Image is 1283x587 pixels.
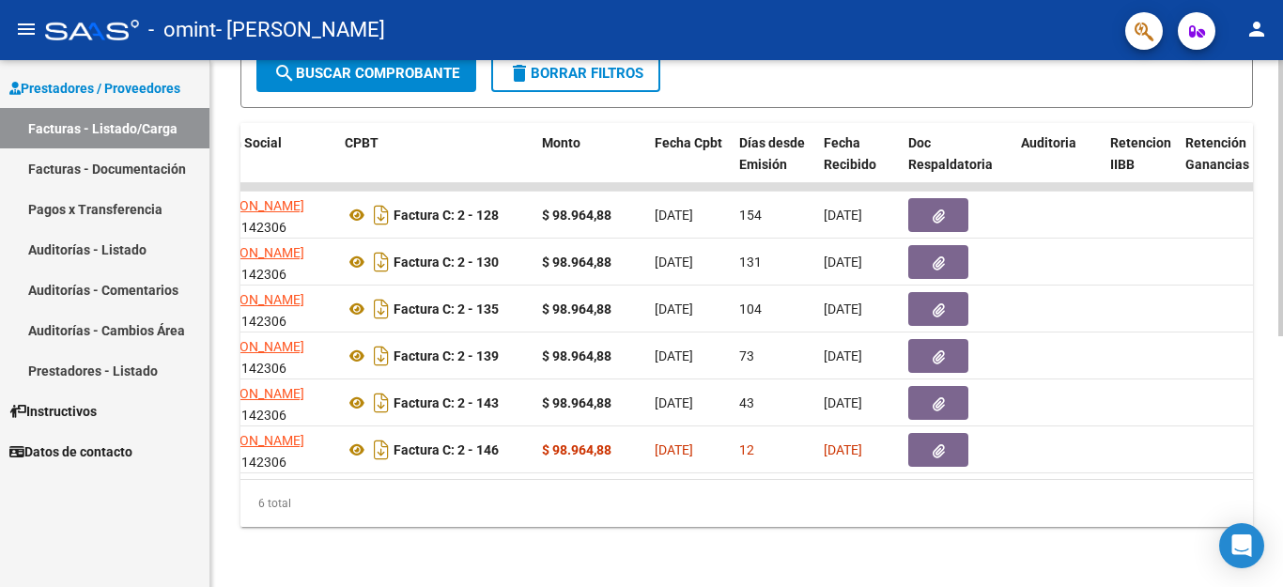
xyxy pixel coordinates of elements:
span: Fecha Cpbt [655,135,722,150]
strong: $ 98.964,88 [542,208,611,223]
span: Instructivos [9,401,97,422]
datatable-header-cell: Auditoria [1013,123,1103,206]
div: 6 total [240,480,1253,527]
strong: Factura C: 2 - 128 [394,208,499,223]
span: [DATE] [824,395,862,410]
span: [PERSON_NAME] [204,433,304,448]
mat-icon: person [1245,18,1268,40]
span: Razón Social [204,135,282,150]
span: Borrar Filtros [508,65,643,82]
strong: $ 98.964,88 [542,255,611,270]
span: Buscar Comprobante [273,65,459,82]
span: Días desde Emisión [739,135,805,172]
mat-icon: menu [15,18,38,40]
datatable-header-cell: Fecha Cpbt [647,123,732,206]
strong: Factura C: 2 - 139 [394,348,499,363]
datatable-header-cell: Retencion IIBB [1103,123,1178,206]
button: Buscar Comprobante [256,54,476,92]
span: [PERSON_NAME] [204,339,304,354]
span: [DATE] [655,442,693,457]
span: 12 [739,442,754,457]
span: Datos de contacto [9,441,132,462]
strong: Factura C: 2 - 135 [394,301,499,317]
span: Auditoria [1021,135,1076,150]
datatable-header-cell: Doc Respaldatoria [901,123,1013,206]
span: [DATE] [824,255,862,270]
span: Doc Respaldatoria [908,135,993,172]
button: Borrar Filtros [491,54,660,92]
span: [DATE] [824,208,862,223]
strong: $ 98.964,88 [542,442,611,457]
datatable-header-cell: Fecha Recibido [816,123,901,206]
datatable-header-cell: Monto [534,123,647,206]
span: - omint [148,9,216,51]
span: [PERSON_NAME] [204,386,304,401]
span: 131 [739,255,762,270]
span: Fecha Recibido [824,135,876,172]
i: Descargar documento [369,341,394,371]
strong: Factura C: 2 - 146 [394,442,499,457]
span: CPBT [345,135,379,150]
datatable-header-cell: Razón Social [196,123,337,206]
span: [PERSON_NAME] [204,292,304,307]
div: 27251142306 [204,430,330,470]
span: 104 [739,301,762,317]
strong: $ 98.964,88 [542,348,611,363]
span: [DATE] [655,208,693,223]
div: 27251142306 [204,289,330,329]
span: [DATE] [824,301,862,317]
span: [DATE] [655,255,693,270]
span: 73 [739,348,754,363]
strong: $ 98.964,88 [542,301,611,317]
span: - [PERSON_NAME] [216,9,385,51]
span: [DATE] [655,301,693,317]
span: Retencion IIBB [1110,135,1171,172]
datatable-header-cell: CPBT [337,123,534,206]
div: 27251142306 [204,336,330,376]
span: [PERSON_NAME] [204,245,304,260]
div: 27251142306 [204,195,330,235]
div: 27251142306 [204,383,330,423]
span: [PERSON_NAME] [204,198,304,213]
span: [DATE] [655,348,693,363]
strong: $ 98.964,88 [542,395,611,410]
i: Descargar documento [369,435,394,465]
span: [DATE] [655,395,693,410]
span: 154 [739,208,762,223]
i: Descargar documento [369,294,394,324]
span: [DATE] [824,442,862,457]
strong: Factura C: 2 - 143 [394,395,499,410]
span: Monto [542,135,580,150]
span: [DATE] [824,348,862,363]
span: 43 [739,395,754,410]
div: 27251142306 [204,242,330,282]
div: Open Intercom Messenger [1219,523,1264,568]
i: Descargar documento [369,388,394,418]
mat-icon: delete [508,62,531,85]
span: Retención Ganancias [1185,135,1249,172]
mat-icon: search [273,62,296,85]
datatable-header-cell: Retención Ganancias [1178,123,1253,206]
i: Descargar documento [369,200,394,230]
span: Prestadores / Proveedores [9,78,180,99]
i: Descargar documento [369,247,394,277]
datatable-header-cell: Días desde Emisión [732,123,816,206]
strong: Factura C: 2 - 130 [394,255,499,270]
